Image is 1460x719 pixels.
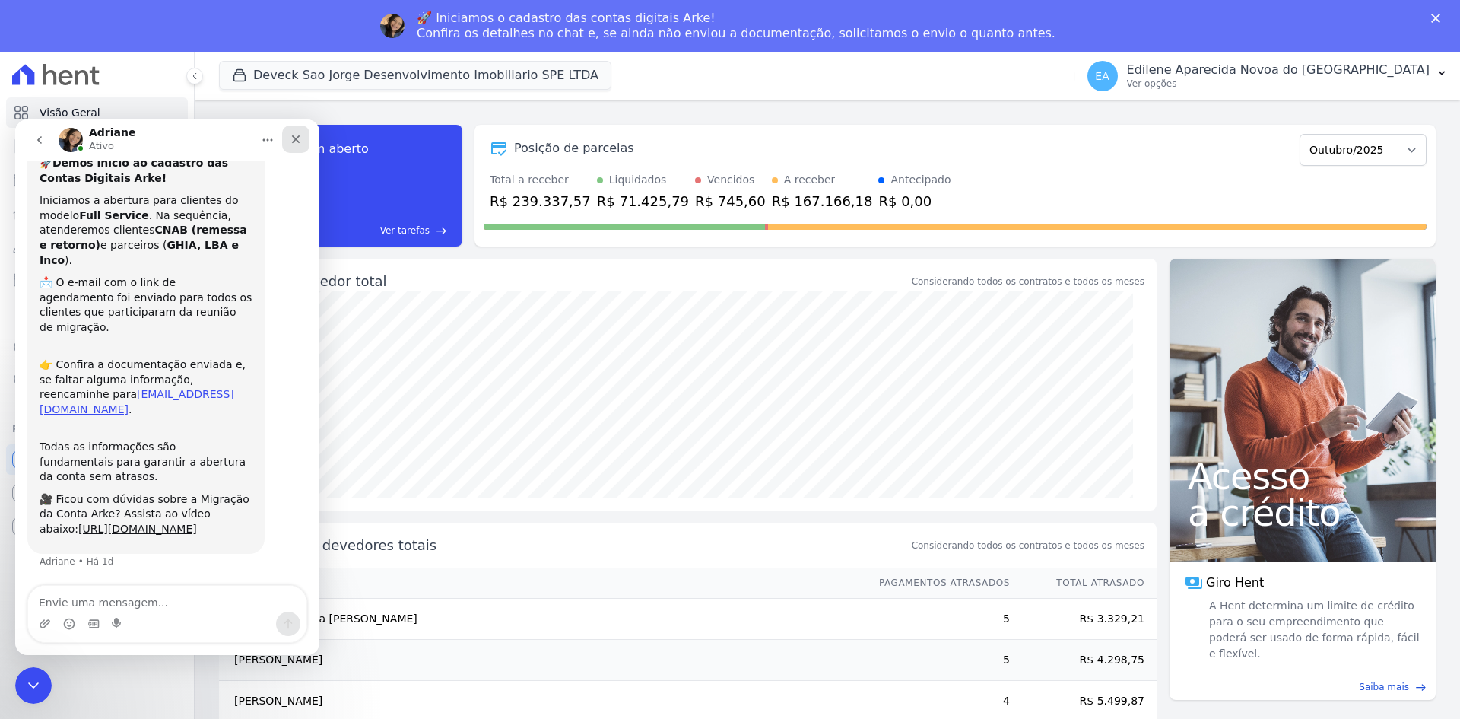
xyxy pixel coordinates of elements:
[1011,640,1157,681] td: R$ 4.298,75
[6,444,188,475] a: Recebíveis
[6,365,188,396] a: Negativação
[6,478,188,508] a: Conta Hent
[48,498,60,511] button: Selecionador de Emoji
[252,535,909,555] span: Principais devedores totais
[878,191,951,212] div: R$ 0,00
[24,156,237,215] div: 📩 O e-mail com o link de agendamento foi enviado para todos os clientes que participaram da reuni...
[417,11,1055,41] div: 🚀 Iniciamos o cadastro das contas digitais Arke! Confira os detalhes no chat e, se ainda não envi...
[219,599,865,640] td: Vitoria Aparecida [PERSON_NAME]
[219,640,865,681] td: [PERSON_NAME]
[24,119,224,147] b: GHIA, LBA e Inco
[12,420,182,438] div: Plataformas
[15,119,319,655] iframe: Intercom live chat
[24,498,36,511] button: Upload do anexo
[380,224,430,237] span: Ver tarefas
[24,373,237,418] div: 🎥 Ficou com dúvidas sobre a Migração da Conta Arke? Assista ao vídeo abaixo:
[6,231,188,262] a: Clientes
[597,191,689,212] div: R$ 71.425,79
[865,568,1011,599] th: Pagamentos Atrasados
[1415,682,1427,693] span: east
[1075,55,1460,97] button: EA Edilene Aparecida Novoa do [GEOGRAPHIC_DATA] Ver opções
[865,640,1011,681] td: 5
[24,437,98,447] div: Adriane • Há 1d
[1206,574,1264,592] span: Giro Hent
[890,172,951,188] div: Antecipado
[1431,14,1446,23] div: Fechar
[72,498,84,511] button: Selecionador de GIF
[1188,495,1417,531] span: a crédito
[40,105,100,120] span: Visão Geral
[6,298,188,329] a: Transferências
[490,191,591,212] div: R$ 239.337,57
[97,498,109,511] button: Start recording
[275,224,447,237] a: Ver tarefas east
[490,172,591,188] div: Total a receber
[436,225,447,237] span: east
[13,466,291,492] textarea: Envie uma mensagem...
[1095,71,1109,81] span: EA
[380,14,405,38] img: Profile image for Adriane
[63,403,182,415] a: [URL][DOMAIN_NAME]
[219,568,865,599] th: Nome
[6,164,188,195] a: Parcelas
[252,271,909,291] div: Saldo devedor total
[772,191,873,212] div: R$ 167.166,18
[912,275,1144,288] div: Considerando todos os contratos e todos os meses
[6,265,188,295] a: Minha Carteira
[695,191,766,212] div: R$ 745,60
[1206,598,1420,662] span: A Hent determina um limite de crédito para o seu empreendimento que poderá ser usado de forma ráp...
[261,492,285,517] button: Enviar uma mensagem
[1127,78,1430,90] p: Ver opções
[24,269,219,296] a: [EMAIL_ADDRESS][DOMAIN_NAME]
[865,599,1011,640] td: 5
[1359,680,1409,694] span: Saiba mais
[1179,680,1427,694] a: Saiba mais east
[609,172,667,188] div: Liquidados
[707,172,754,188] div: Vencidos
[6,198,188,228] a: Lotes
[6,97,188,128] a: Visão Geral
[6,332,188,362] a: Crédito
[912,539,1144,552] span: Considerando todos os contratos e todos os meses
[1011,568,1157,599] th: Total Atrasado
[1188,458,1417,495] span: Acesso
[1011,599,1157,640] td: R$ 3.329,21
[24,224,237,298] div: 👉 Confira a documentação enviada e, se faltar alguma informação, reencaminhe para .
[514,139,634,157] div: Posição de parcelas
[15,667,52,704] iframe: Intercom live chat
[24,306,237,365] div: Todas as informações são fundamentais para garantir a abertura da conta sem atrasos.
[784,172,836,188] div: A receber
[1127,62,1430,78] p: Edilene Aparecida Novoa do [GEOGRAPHIC_DATA]
[6,131,188,161] a: Contratos
[219,61,611,90] button: Deveck Sao Jorge Desenvolvimento Imobiliario SPE LTDA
